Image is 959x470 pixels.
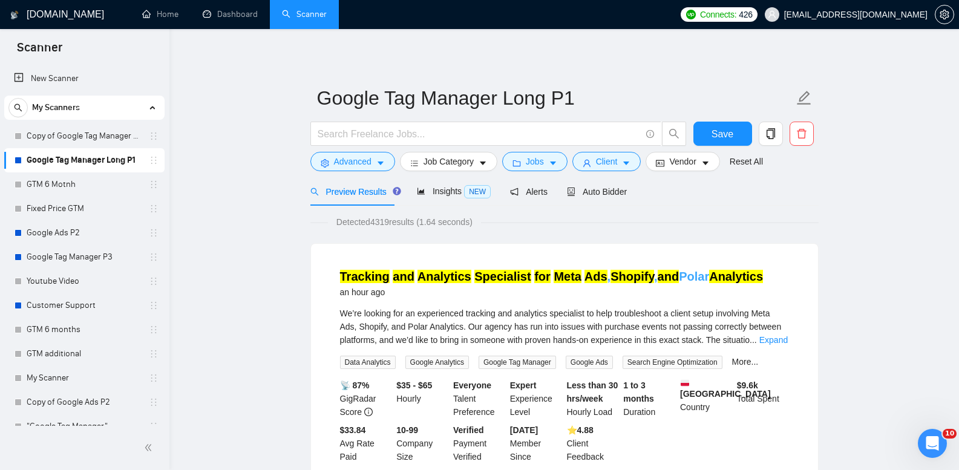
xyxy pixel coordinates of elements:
[149,397,159,407] span: holder
[27,366,142,390] a: My Scanner
[669,155,696,168] span: Vendor
[512,158,521,168] span: folder
[479,158,487,168] span: caret-down
[7,39,72,64] span: Scanner
[474,270,531,283] mark: Specialist
[27,245,142,269] a: Google Tag Manager P3
[549,158,557,168] span: caret-down
[732,357,759,367] a: More...
[27,269,142,293] a: Youtube Video
[739,8,752,21] span: 426
[935,5,954,24] button: setting
[27,293,142,318] a: Customer Support
[464,185,491,198] span: NEW
[759,128,782,139] span: copy
[393,270,414,283] mark: and
[451,423,508,463] div: Payment Verified
[686,10,696,19] img: upwork-logo.png
[317,83,794,113] input: Scanner name...
[424,155,474,168] span: Job Category
[935,10,954,19] a: setting
[328,215,481,229] span: Detected 4319 results (1.64 seconds)
[554,270,581,283] mark: Meta
[584,270,607,283] mark: Ads
[663,128,686,139] span: search
[149,349,159,359] span: holder
[149,131,159,141] span: holder
[680,379,771,399] b: [GEOGRAPHIC_DATA]
[567,187,627,197] span: Auto Bidder
[149,155,159,165] span: holder
[737,380,758,390] b: $ 9.6k
[340,380,370,390] b: 📡 87%
[510,425,538,435] b: [DATE]
[943,429,957,439] span: 10
[583,158,591,168] span: user
[394,379,451,419] div: Hourly
[321,158,329,168] span: setting
[417,270,471,283] mark: Analytics
[149,228,159,238] span: holder
[453,380,491,390] b: Everyone
[4,67,165,91] li: New Scanner
[149,276,159,286] span: holder
[376,158,385,168] span: caret-down
[623,380,654,403] b: 1 to 3 months
[142,9,178,19] a: homeHome
[27,148,142,172] a: Google Tag Manager Long P1
[681,379,689,387] img: 🇵🇱
[417,186,491,196] span: Insights
[27,221,142,245] a: Google Ads P2
[565,379,621,419] div: Hourly Load
[453,425,484,435] b: Verified
[334,155,371,168] span: Advanced
[340,270,764,283] a: Tracking and Analytics Specialist for Meta Ads,Shopify,andPolarAnalytics
[396,380,432,390] b: $35 - $65
[658,270,679,283] mark: and
[646,152,719,171] button: idcardVendorcaret-down
[14,67,155,91] a: New Scanner
[759,335,788,345] a: Expand
[567,380,618,403] b: Less than 30 hrs/week
[310,152,395,171] button: settingAdvancedcaret-down
[701,158,710,168] span: caret-down
[310,187,398,197] span: Preview Results
[8,98,28,117] button: search
[144,442,156,454] span: double-left
[149,301,159,310] span: holder
[149,422,159,431] span: holder
[768,10,776,19] span: user
[9,103,27,112] span: search
[149,180,159,189] span: holder
[656,158,664,168] span: idcard
[735,379,791,419] div: Total Spent
[340,425,366,435] b: $33.84
[935,10,954,19] span: setting
[750,335,757,345] span: ...
[27,342,142,366] a: GTM additional
[621,379,678,419] div: Duration
[10,5,19,25] img: logo
[918,429,947,458] iframe: Intercom live chat
[796,90,812,106] span: edit
[567,425,594,435] b: ⭐️ 4.88
[149,204,159,214] span: holder
[282,9,327,19] a: searchScanner
[27,414,142,439] a: "Google Tag Manager"
[338,423,394,463] div: Avg Rate Paid
[340,308,782,345] span: We’re looking for an experienced tracking and analytics specialist to help troubleshoot a client ...
[4,96,165,463] li: My Scanners
[508,379,565,419] div: Experience Level
[510,187,548,197] span: Alerts
[149,252,159,262] span: holder
[646,130,654,138] span: info-circle
[340,270,390,283] mark: Tracking
[572,152,641,171] button: userClientcaret-down
[400,152,497,171] button: barsJob Categorycaret-down
[149,373,159,383] span: holder
[391,186,402,197] div: Tooltip anchor
[534,270,551,283] mark: for
[510,188,519,196] span: notification
[709,270,763,283] mark: Analytics
[203,9,258,19] a: dashboardDashboard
